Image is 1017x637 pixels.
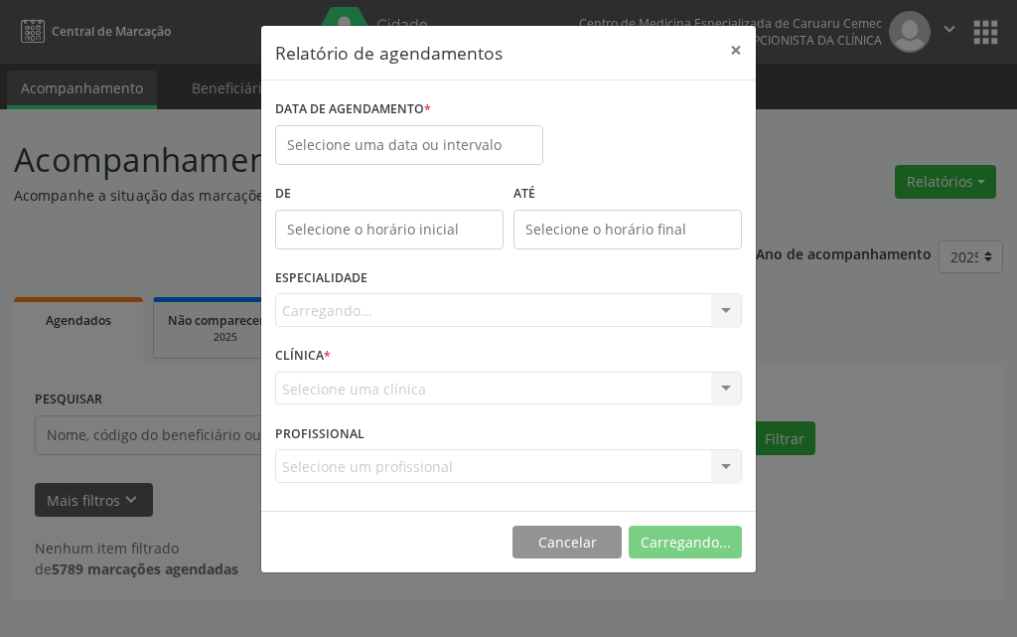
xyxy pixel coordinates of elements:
[629,526,742,559] button: Carregando...
[512,526,622,559] button: Cancelar
[275,179,504,210] label: De
[275,125,543,165] input: Selecione uma data ou intervalo
[275,418,364,449] label: PROFISSIONAL
[513,210,742,249] input: Selecione o horário final
[275,210,504,249] input: Selecione o horário inicial
[513,179,742,210] label: ATÉ
[275,263,367,294] label: ESPECIALIDADE
[716,26,756,75] button: Close
[275,40,503,66] h5: Relatório de agendamentos
[275,94,431,125] label: DATA DE AGENDAMENTO
[275,341,331,372] label: CLÍNICA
